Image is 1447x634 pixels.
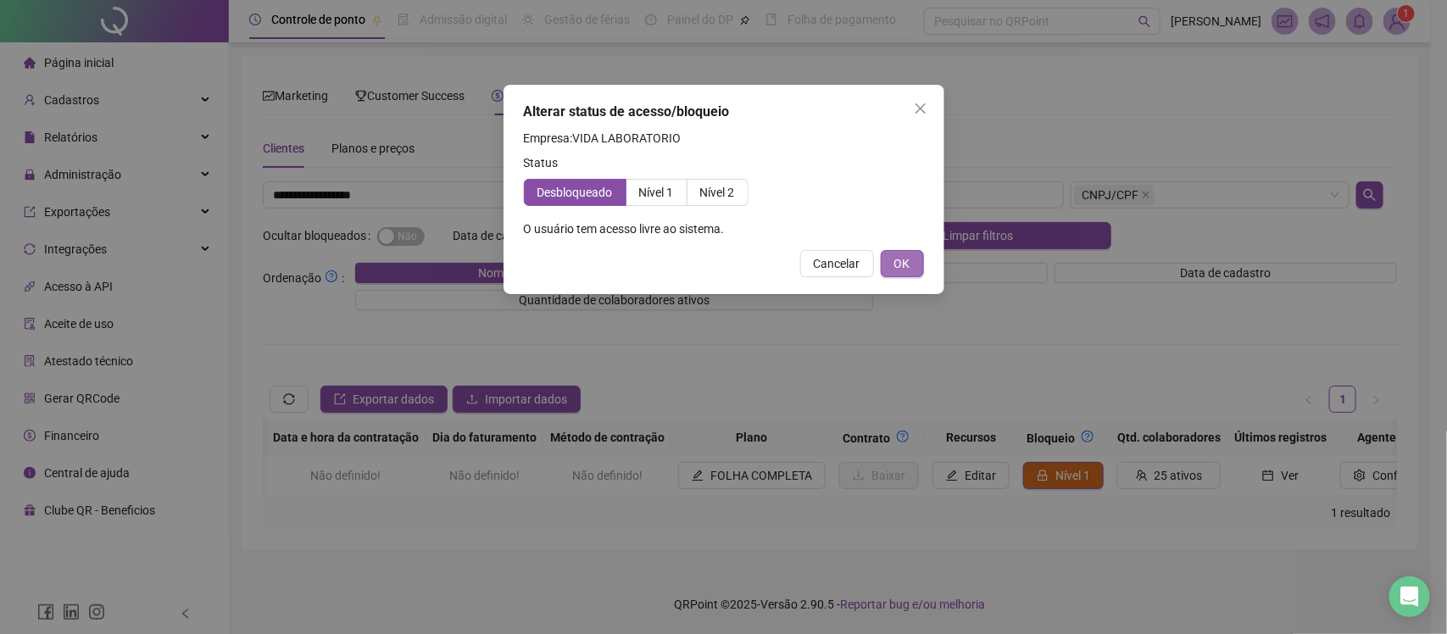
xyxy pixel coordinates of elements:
button: Cancelar [800,250,874,277]
span: close [914,102,927,115]
div: Open Intercom Messenger [1389,576,1430,617]
h4: Empresa: VIDA LABORATORIO [524,129,924,147]
span: Cancelar [814,254,860,273]
label: Status [524,153,570,172]
button: OK [881,250,924,277]
button: Close [907,95,934,122]
p: O usuário tem acesso livre ao sistema. [524,220,924,238]
span: OK [894,254,910,273]
span: Nível 2 [700,186,735,199]
div: Alterar status de acesso/bloqueio [524,102,924,122]
span: Nível 1 [639,186,674,199]
span: Desbloqueado [537,186,613,199]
